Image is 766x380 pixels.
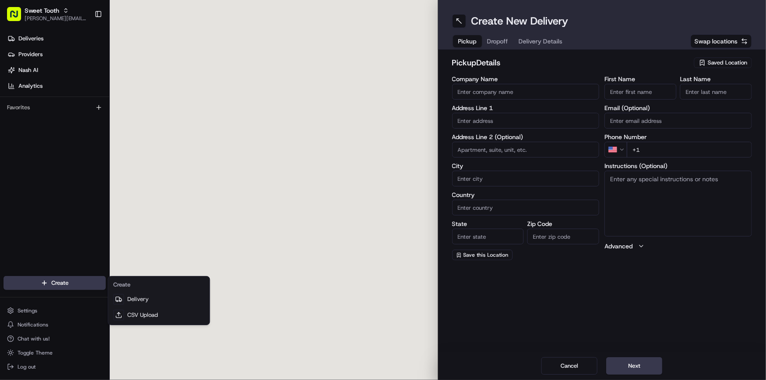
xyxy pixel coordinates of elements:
[18,349,53,356] span: Toggle Theme
[604,113,752,129] input: Enter email address
[149,86,160,97] button: Start new chat
[9,114,56,121] div: Past conversations
[40,93,121,100] div: We're available if you need us!
[694,37,737,46] span: Swap locations
[471,14,568,28] h1: Create New Delivery
[452,84,600,100] input: Enter company name
[604,105,752,111] label: Email (Optional)
[18,50,43,58] span: Providers
[40,84,144,93] div: Start new chat
[604,76,676,82] label: First Name
[452,171,600,186] input: Enter city
[680,76,752,82] label: Last Name
[87,218,106,224] span: Pylon
[4,100,106,115] div: Favorites
[452,200,600,215] input: Enter country
[18,82,43,90] span: Analytics
[18,136,25,143] img: 1736555255976-a54dd68f-1ca7-489b-9aae-adbdc363a1c4
[110,307,208,323] a: CSV Upload
[18,196,67,205] span: Knowledge Base
[9,84,25,100] img: 1736555255976-a54dd68f-1ca7-489b-9aae-adbdc363a1c4
[519,37,563,46] span: Delivery Details
[604,84,676,100] input: Enter first name
[23,57,145,66] input: Clear
[464,251,509,258] span: Save this Location
[604,163,752,169] label: Instructions (Optional)
[458,37,477,46] span: Pickup
[71,193,144,208] a: 💻API Documentation
[9,9,26,26] img: Nash
[78,136,96,143] span: [DATE]
[51,279,68,287] span: Create
[452,113,600,129] input: Enter address
[452,142,600,158] input: Apartment, suite, unit, etc.
[627,142,752,158] input: Enter phone number
[25,15,87,22] span: [PERSON_NAME][EMAIL_ADDRESS][DOMAIN_NAME]
[680,84,752,100] input: Enter last name
[527,221,599,227] label: Zip Code
[34,160,52,167] span: [DATE]
[9,35,160,49] p: Welcome 👋
[18,335,50,342] span: Chat with us!
[452,229,524,244] input: Enter state
[18,66,38,74] span: Nash AI
[110,278,208,291] div: Create
[74,197,81,204] div: 💻
[452,192,600,198] label: Country
[527,229,599,244] input: Enter zip code
[18,307,37,314] span: Settings
[18,84,34,100] img: 1732323095091-59ea418b-cfe3-43c8-9ae0-d0d06d6fd42c
[452,57,689,69] h2: pickup Details
[83,196,141,205] span: API Documentation
[9,197,16,204] div: 📗
[110,291,208,307] a: Delivery
[18,363,36,370] span: Log out
[9,128,23,142] img: Liam S.
[604,242,633,251] label: Advanced
[604,134,752,140] label: Phone Number
[136,112,160,123] button: See all
[452,105,600,111] label: Address Line 1
[25,6,59,15] span: Sweet Tooth
[606,357,662,375] button: Next
[29,160,32,167] span: •
[452,76,600,82] label: Company Name
[18,321,48,328] span: Notifications
[452,163,600,169] label: City
[541,357,597,375] button: Cancel
[708,59,747,67] span: Saved Location
[73,136,76,143] span: •
[27,136,71,143] span: [PERSON_NAME]
[487,37,508,46] span: Dropoff
[5,193,71,208] a: 📗Knowledge Base
[452,134,600,140] label: Address Line 2 (Optional)
[62,217,106,224] a: Powered byPylon
[452,221,524,227] label: State
[18,35,43,43] span: Deliveries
